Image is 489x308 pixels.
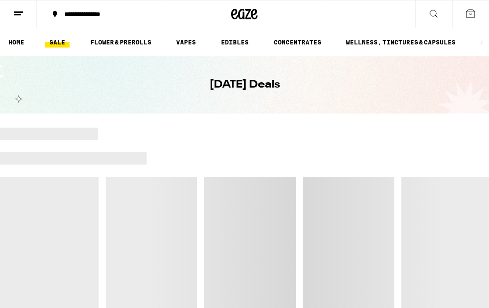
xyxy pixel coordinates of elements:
[172,37,200,48] a: VAPES
[4,37,29,48] a: HOME
[45,37,70,48] a: SALE
[342,37,460,48] a: WELLNESS, TINCTURES & CAPSULES
[210,77,280,92] h1: [DATE] Deals
[217,37,253,48] a: EDIBLES
[86,37,156,48] a: FLOWER & PREROLLS
[269,37,326,48] a: CONCENTRATES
